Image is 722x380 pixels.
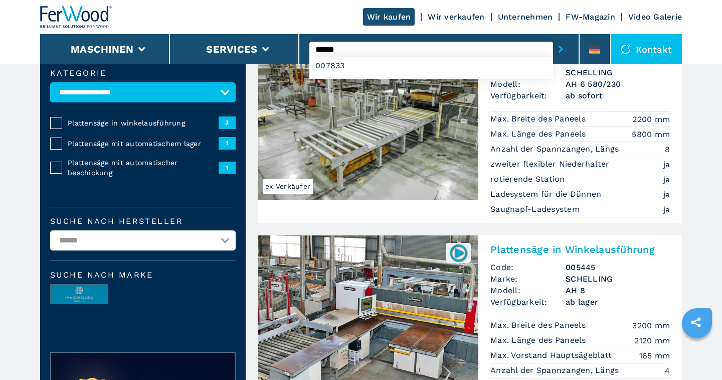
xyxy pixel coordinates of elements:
[490,159,612,170] p: zweiter flexibler Niederhalter
[490,113,588,124] p: Max. Breite des Paneels
[50,69,236,77] label: Kategorie
[566,296,670,308] span: ab lager
[663,189,670,200] em: ja
[68,118,219,128] span: Plattensäge in winkelausführung
[566,78,670,90] h3: AH 6 580/230
[258,29,478,200] img: Plattensäge in Winkelausführung SCHELLING AH 6 580/230
[665,365,670,376] em: 4
[40,6,112,28] img: Ferwood
[632,129,670,140] em: 5800 mm
[490,350,614,361] p: Max. Vorstand Hauptsägeblatt
[634,335,670,346] em: 2120 mm
[566,273,670,285] h3: SCHELLING
[566,285,670,296] h3: AH 8
[258,29,682,223] a: Plattensäge in Winkelausführung SCHELLING AH 6 580/230ex Verkäufer007622Plattensäge in Winkelausf...
[632,320,670,331] em: 3200 mm
[219,162,236,174] span: 1
[263,179,313,194] span: ex Verkäufer
[566,90,670,101] span: ab sofort
[663,159,670,170] em: ja
[309,57,553,75] div: 007833
[639,350,670,361] em: 165 mm
[490,335,589,346] p: Max. Länge des Paneels
[683,310,708,335] a: sharethis
[219,137,236,149] span: 1
[566,12,615,22] a: FW-Magazin
[68,139,219,149] span: Plattensäge mit automatischem lager
[71,43,133,55] button: Maschinen
[68,158,219,178] span: Plattensäge mit automatischer beschickung
[490,204,582,215] p: Saugnapf-Ladesystem
[632,113,670,125] em: 2200 mm
[50,217,236,225] label: Suche nach Hersteller
[490,90,566,101] span: Verfügbarkeit:
[490,273,566,285] span: Marke:
[490,296,566,308] span: Verfügbarkeit:
[51,285,108,305] img: image
[490,243,670,256] h2: Plattensäge in Winkelausführung
[490,365,622,376] p: Anzahl der Spannzangen, Längs
[363,8,415,26] a: Wir kaufen
[553,38,569,61] button: submit-button
[621,44,631,54] img: Kontakt
[498,12,553,22] a: Unternehmen
[490,144,622,155] p: Anzahl der Spannzangen, Längs
[219,116,236,129] span: 3
[490,129,589,140] p: Max. Länge des Paneels
[490,174,568,185] p: rotierende Station
[490,285,566,296] span: Modell:
[490,78,566,90] span: Modell:
[490,262,566,273] span: Code:
[566,262,670,273] h3: 005445
[490,320,588,331] p: Max. Breite des Paneels
[665,144,670,155] em: 8
[628,12,682,22] a: Video Galerie
[679,335,714,372] iframe: Chat
[206,43,257,55] button: Services
[50,271,236,279] span: Suche nach Marke
[663,204,670,215] em: ja
[428,12,484,22] a: Wir verkaufen
[611,34,682,64] div: Kontakt
[566,67,670,78] h3: SCHELLING
[490,189,604,200] p: Ladesystem für die Dünnen
[449,243,468,263] img: 005445
[663,174,670,185] em: ja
